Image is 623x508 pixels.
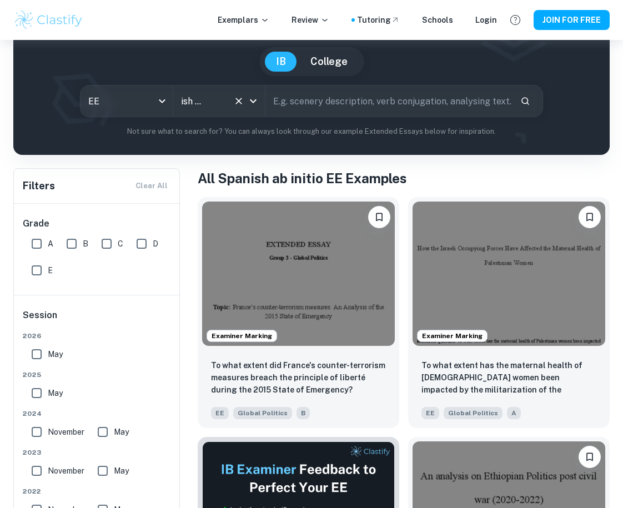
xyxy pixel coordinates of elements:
p: Review [292,14,329,26]
span: Global Politics [233,407,292,419]
span: Examiner Marking [418,331,487,341]
span: November [48,426,84,438]
span: 2024 [23,409,172,419]
span: Examiner Marking [207,331,277,341]
button: Please log in to bookmark exemplars [579,446,601,468]
span: D [153,238,158,250]
div: EE [81,85,172,117]
p: Not sure what to search for? You can always look through our example Extended Essays below for in... [22,126,601,137]
img: Global Politics EE example thumbnail: To what extent did France's counter-terr [202,202,395,346]
h1: All Spanish ab initio EE Examples [198,168,610,188]
span: C [118,238,123,250]
h6: Filters [23,178,55,194]
span: E [48,264,53,276]
img: Global Politics EE example thumbnail: To what extent has the maternal health o [413,202,605,346]
span: EE [211,407,229,419]
span: A [507,407,521,419]
span: A [48,238,53,250]
a: Examiner MarkingPlease log in to bookmark exemplarsTo what extent did France's counter-terrorism ... [198,197,399,428]
span: May [114,426,129,438]
h6: Grade [23,217,172,230]
img: Clastify logo [13,9,84,31]
a: Examiner MarkingPlease log in to bookmark exemplarsTo what extent has the maternal health of Pale... [408,197,610,428]
a: Schools [422,14,453,26]
button: Clear [231,93,247,109]
span: Global Politics [444,407,503,419]
button: JOIN FOR FREE [534,10,610,30]
a: Login [475,14,497,26]
span: B [83,238,88,250]
h6: Session [23,309,172,331]
span: May [114,465,129,477]
button: Please log in to bookmark exemplars [579,206,601,228]
span: November [48,465,84,477]
button: Please log in to bookmark exemplars [368,206,390,228]
button: Open [245,93,261,109]
a: Tutoring [357,14,400,26]
button: IB [265,52,297,72]
button: Search [516,92,535,110]
span: EE [421,407,439,419]
p: Exemplars [218,14,269,26]
p: To what extent did France's counter-terrorism measures breach the principle of liberté during the... [211,359,386,396]
p: To what extent has the maternal health of Palestinian women been impacted by the militarization o... [421,359,596,397]
button: Help and Feedback [506,11,525,29]
span: 2023 [23,447,172,457]
span: 2026 [23,331,172,341]
input: E.g. scenery description, verb conjugation, analysing text... [265,85,511,117]
button: College [299,52,359,72]
span: 2025 [23,370,172,380]
span: B [297,407,310,419]
span: 2022 [23,486,172,496]
span: May [48,387,63,399]
span: May [48,348,63,360]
